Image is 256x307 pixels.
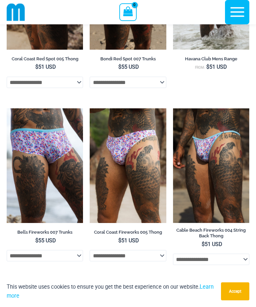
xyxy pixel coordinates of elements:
h2: Havana Club Mens Range [173,56,249,62]
span: $ [206,64,209,70]
p: This website uses cookies to ensure you get the best experience on our website. [7,282,216,300]
a: Learn more [7,284,214,299]
span: $ [118,237,121,244]
img: Coral Coast Fireworks 005 Thong 01 [90,108,166,223]
bdi: 55 USD [118,64,139,70]
a: Cable Beach Fireworks 004 String Back Thong 06Cable Beach Fireworks 004 String Back Thong 07Cable... [173,108,249,223]
bdi: 51 USD [202,241,222,247]
bdi: 51 USD [206,64,227,70]
h2: Cable Beach Fireworks 004 String Back Thong [173,227,249,239]
a: Coral Coast Red Spot 005 Thong [7,56,83,64]
bdi: 51 USD [118,237,139,244]
bdi: 55 USD [35,237,56,244]
span: $ [35,64,38,70]
img: cropped mm emblem [7,3,25,21]
a: View Shopping Cart, empty [119,3,136,21]
a: Coral Coast Fireworks 005 Thong [90,229,166,237]
a: Bondi Red Spot 007 Trunks [90,56,166,64]
h2: Bondi Red Spot 007 Trunks [90,56,166,62]
span: $ [118,64,121,70]
button: Accept [221,282,249,300]
a: Bells Fireworks 007 Trunks [7,229,83,237]
img: Bells Fireworks 007 Trunks 06 [7,108,83,223]
bdi: 51 USD [35,64,56,70]
a: Coral Coast Fireworks 005 Thong 01Coral Coast Fireworks 005 Thong 02Coral Coast Fireworks 005 Tho... [90,108,166,223]
span: From: [195,66,205,69]
span: $ [35,237,38,244]
h2: Coral Coast Fireworks 005 Thong [90,229,166,235]
a: Cable Beach Fireworks 004 String Back Thong [173,227,249,241]
a: Havana Club Mens Range [173,56,249,64]
a: Bells Fireworks 007 Trunks 06Bells Fireworks 007 Trunks 05Bells Fireworks 007 Trunks 05 [7,108,83,223]
span: $ [202,241,205,247]
img: Cable Beach Fireworks 004 String Back Thong 06 [173,108,249,223]
h2: Coral Coast Red Spot 005 Thong [7,56,83,62]
h2: Bells Fireworks 007 Trunks [7,229,83,235]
